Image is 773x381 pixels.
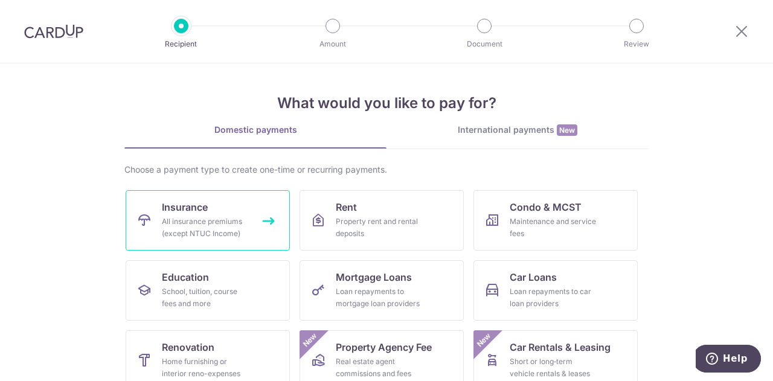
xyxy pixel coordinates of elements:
[288,38,377,50] p: Amount
[336,200,357,214] span: Rent
[162,270,209,284] span: Education
[386,124,649,136] div: International payments
[510,340,611,354] span: Car Rentals & Leasing
[510,216,597,240] div: Maintenance and service fees
[336,270,412,284] span: Mortgage Loans
[510,270,557,284] span: Car Loans
[696,345,761,375] iframe: Opens a widget where you can find more information
[162,356,249,380] div: Home furnishing or interior reno-expenses
[336,216,423,240] div: Property rent and rental deposits
[336,286,423,310] div: Loan repayments to mortgage loan providers
[162,200,208,214] span: Insurance
[557,124,577,136] span: New
[126,260,290,321] a: EducationSchool, tuition, course fees and more
[124,92,649,114] h4: What would you like to pay for?
[300,330,320,350] span: New
[510,200,582,214] span: Condo & MCST
[336,340,432,354] span: Property Agency Fee
[592,38,681,50] p: Review
[27,8,52,19] span: Help
[162,286,249,310] div: School, tuition, course fees and more
[162,216,249,240] div: All insurance premiums (except NTUC Income)
[24,24,83,39] img: CardUp
[126,190,290,251] a: InsuranceAll insurance premiums (except NTUC Income)
[162,340,214,354] span: Renovation
[473,190,638,251] a: Condo & MCSTMaintenance and service fees
[124,164,649,176] div: Choose a payment type to create one-time or recurring payments.
[136,38,226,50] p: Recipient
[473,260,638,321] a: Car LoansLoan repayments to car loan providers
[510,286,597,310] div: Loan repayments to car loan providers
[300,260,464,321] a: Mortgage LoansLoan repayments to mortgage loan providers
[336,356,423,380] div: Real estate agent commissions and fees
[440,38,529,50] p: Document
[474,330,494,350] span: New
[124,124,386,136] div: Domestic payments
[510,356,597,380] div: Short or long‑term vehicle rentals & leases
[300,190,464,251] a: RentProperty rent and rental deposits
